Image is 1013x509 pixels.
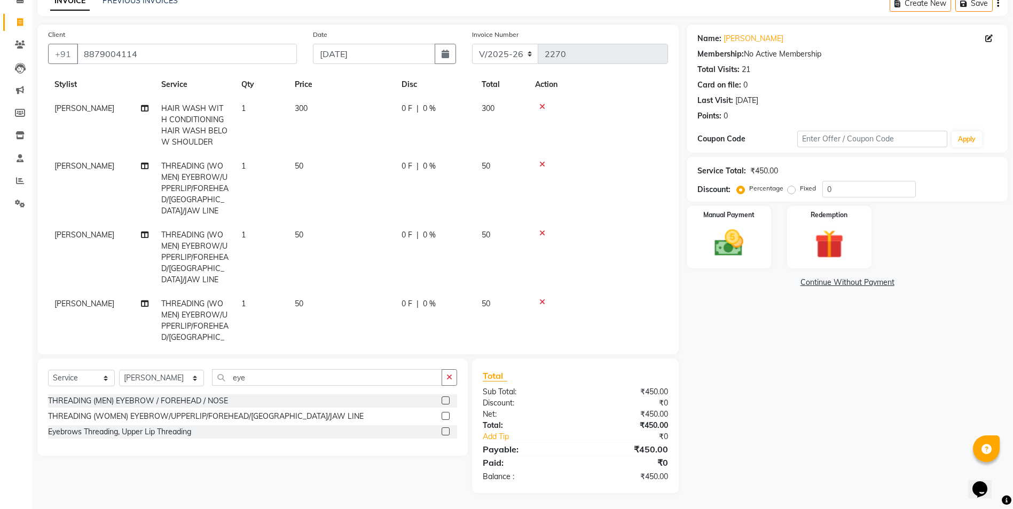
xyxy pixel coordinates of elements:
[749,184,783,193] label: Percentage
[529,73,668,97] th: Action
[54,104,114,113] span: [PERSON_NAME]
[423,161,436,172] span: 0 %
[576,471,677,482] div: ₹450.00
[417,229,419,241] span: |
[697,165,746,177] div: Service Total:
[161,161,229,216] span: THREADING (WOMEN) EYEBROW/UPPERLIP/FOREHEAD/[GEOGRAPHIC_DATA]/JAW LINE
[423,103,436,114] span: 0 %
[475,386,576,397] div: Sub Total:
[475,456,576,469] div: Paid:
[482,230,490,240] span: 50
[48,44,78,64] button: +91
[235,73,288,97] th: Qty
[295,230,303,240] span: 50
[402,103,412,114] span: 0 F
[697,184,731,195] div: Discount:
[241,230,246,240] span: 1
[54,161,114,171] span: [PERSON_NAME]
[743,79,748,91] div: 0
[423,229,436,241] span: 0 %
[703,210,755,220] label: Manual Payment
[576,420,677,431] div: ₹450.00
[797,131,947,147] input: Enter Offer / Coupon Code
[475,431,592,442] a: Add Tip
[241,104,246,113] span: 1
[48,30,65,39] label: Client
[806,226,853,262] img: _gift.svg
[48,411,364,422] div: THREADING (WOMEN) EYEBROW/UPPERLIP/FOREHEAD/[GEOGRAPHIC_DATA]/JAW LINE
[295,299,303,308] span: 50
[54,299,114,308] span: [PERSON_NAME]
[241,161,246,171] span: 1
[576,443,677,456] div: ₹450.00
[968,466,1002,498] iframe: chat widget
[482,161,490,171] span: 50
[295,104,308,113] span: 300
[288,73,395,97] th: Price
[402,229,412,241] span: 0 F
[295,161,303,171] span: 50
[697,49,997,60] div: No Active Membership
[395,73,475,97] th: Disc
[161,230,229,284] span: THREADING (WOMEN) EYEBROW/UPPERLIP/FOREHEAD/[GEOGRAPHIC_DATA]/JAW LINE
[48,73,155,97] th: Stylist
[48,426,191,438] div: Eyebrows Threading, Upper Lip Threading
[482,299,490,308] span: 50
[417,103,419,114] span: |
[417,161,419,172] span: |
[417,298,419,309] span: |
[811,210,847,220] label: Redemption
[161,299,229,353] span: THREADING (WOMEN) EYEBROW/UPPERLIP/FOREHEAD/[GEOGRAPHIC_DATA]/JAW LINE
[48,395,228,407] div: THREADING (MEN) EYEBROW / FOREHEAD / NOSE
[472,30,519,39] label: Invoice Number
[576,397,677,409] div: ₹0
[482,104,494,113] span: 300
[475,443,576,456] div: Payable:
[592,431,676,442] div: ₹0
[705,226,752,260] img: _cash.svg
[313,30,327,39] label: Date
[697,110,721,122] div: Points:
[576,409,677,420] div: ₹450.00
[155,73,235,97] th: Service
[475,420,576,431] div: Total:
[697,133,797,145] div: Coupon Code
[77,44,297,64] input: Search by Name/Mobile/Email/Code
[697,49,744,60] div: Membership:
[742,64,750,75] div: 21
[241,299,246,308] span: 1
[750,165,778,177] div: ₹450.00
[735,95,758,106] div: [DATE]
[475,397,576,409] div: Discount:
[475,471,576,482] div: Balance :
[212,369,442,386] input: Search or Scan
[161,104,227,147] span: HAIR WASH WITH CONDITIONING HAIR WASH BELOW SHOULDER
[483,370,507,381] span: Total
[576,386,677,397] div: ₹450.00
[475,73,529,97] th: Total
[475,409,576,420] div: Net:
[697,33,721,44] div: Name:
[697,79,741,91] div: Card on file:
[689,277,1006,288] a: Continue Without Payment
[402,161,412,172] span: 0 F
[402,298,412,309] span: 0 F
[697,95,733,106] div: Last Visit:
[423,298,436,309] span: 0 %
[800,184,816,193] label: Fixed
[54,230,114,240] span: [PERSON_NAME]
[952,131,982,147] button: Apply
[724,33,783,44] a: [PERSON_NAME]
[724,110,728,122] div: 0
[576,456,677,469] div: ₹0
[697,64,740,75] div: Total Visits:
